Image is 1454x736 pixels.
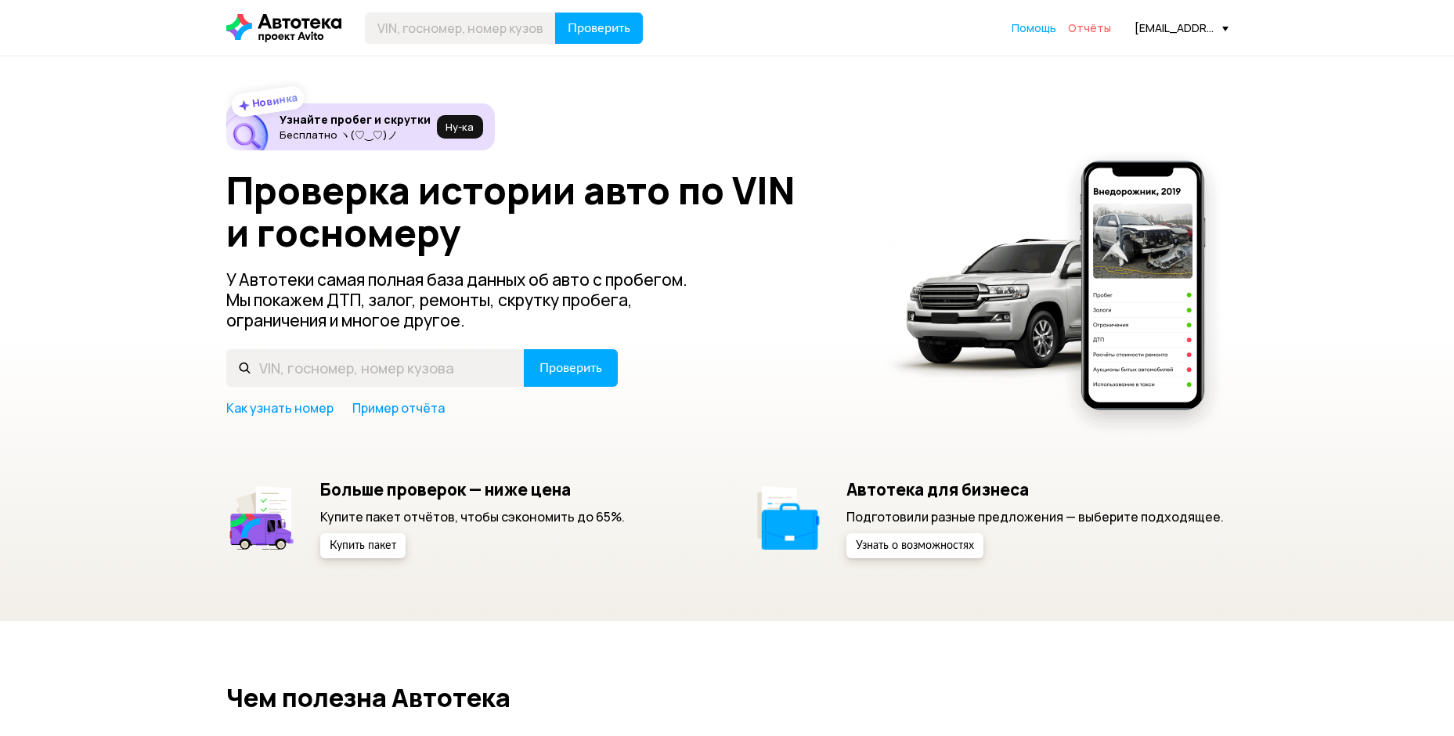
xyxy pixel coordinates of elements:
a: Как узнать номер [226,399,334,417]
p: Подготовили разные предложения — выберите подходящее. [846,508,1224,525]
a: Пример отчёта [352,399,445,417]
span: Узнать о возможностях [856,540,974,551]
span: Отчёты [1068,20,1111,35]
span: Проверить [568,22,630,34]
button: Купить пакет [320,533,406,558]
a: Помощь [1012,20,1056,36]
a: Отчёты [1068,20,1111,36]
h1: Проверка истории авто по VIN и госномеру [226,169,863,254]
button: Проверить [524,349,618,387]
span: Проверить [539,362,602,374]
h6: Узнайте пробег и скрутки [280,113,431,127]
input: VIN, госномер, номер кузова [226,349,525,387]
p: У Автотеки самая полная база данных об авто с пробегом. Мы покажем ДТП, залог, ремонты, скрутку п... [226,269,713,330]
strong: Новинка [251,90,298,110]
span: Ну‑ка [446,121,474,133]
p: Купите пакет отчётов, чтобы сэкономить до 65%. [320,508,625,525]
p: Бесплатно ヽ(♡‿♡)ノ [280,128,431,141]
button: Узнать о возможностях [846,533,983,558]
span: Купить пакет [330,540,396,551]
input: VIN, госномер, номер кузова [365,13,556,44]
h5: Автотека для бизнеса [846,479,1224,500]
h5: Больше проверок — ниже цена [320,479,625,500]
button: Проверить [555,13,643,44]
span: Помощь [1012,20,1056,35]
div: [EMAIL_ADDRESS][DOMAIN_NAME] [1135,20,1229,35]
h2: Чем полезна Автотека [226,684,1229,712]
